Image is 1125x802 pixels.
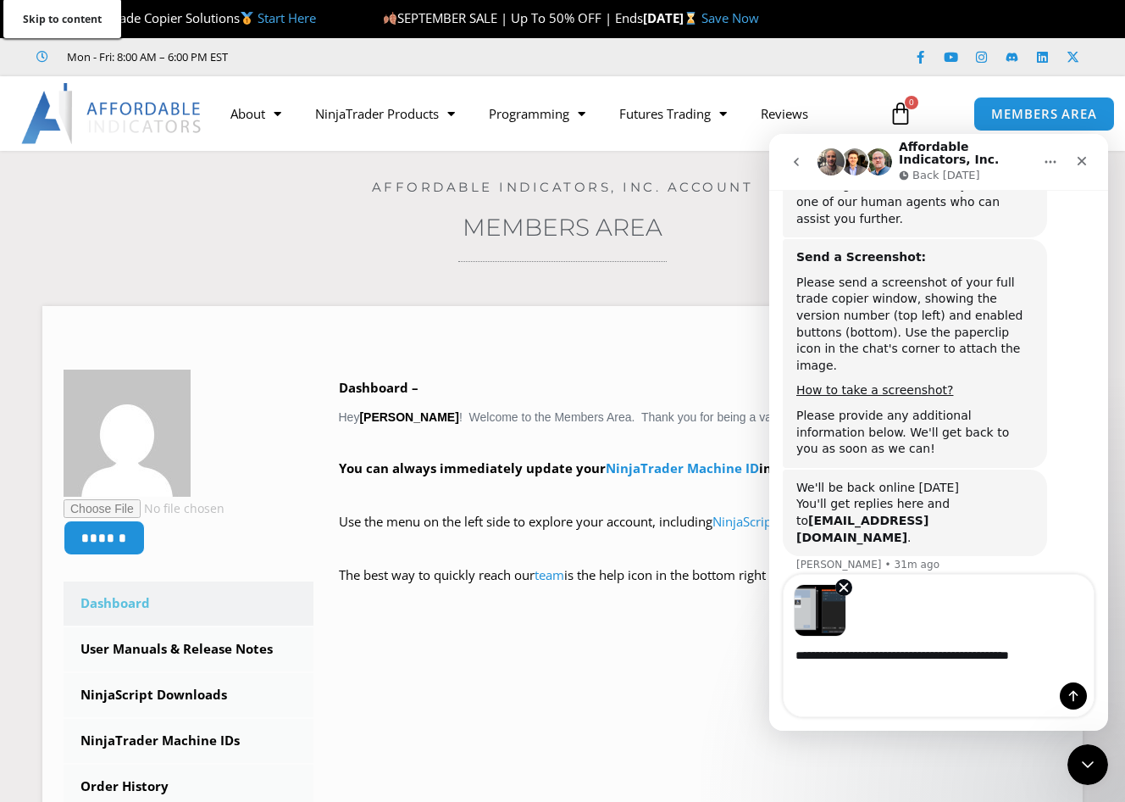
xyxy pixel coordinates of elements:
a: Affordable Indicators, Inc. Account [372,179,754,195]
span: Compare Trade Copier Solutions [36,9,316,26]
span: SEPTEMBER SALE | Up To 50% OFF | Ends [383,9,643,26]
a: NinjaScript Downloads [712,513,845,530]
p: Use the menu on the left side to explore your account, including and . [339,510,1062,558]
span: 0 [905,96,918,109]
img: 22371776ce1bc9dce4e14477de5268c4d4f696031ac35df015948df0d21dd0c3 [64,370,191,497]
a: Futures Trading [602,94,744,133]
a: team [535,566,564,583]
div: Hey ! Welcome to the Members Area. Thank you for being a valuable customer! [339,376,1062,611]
a: Dashboard [64,582,313,626]
p: The best way to quickly reach our is the help icon in the bottom right corner of any website page! [339,564,1062,611]
img: 🥇 [241,12,253,25]
a: Start Here [258,9,316,26]
a: 0 [863,89,938,138]
a: About [213,94,298,133]
a: Members Area [463,213,662,242]
a: NinjaTrader Machine ID [606,459,759,476]
span: Mon - Fri: 8:00 AM – 6:00 PM EST [63,47,228,67]
nav: Menu [213,94,878,133]
iframe: Customer reviews powered by Trustpilot [252,48,506,65]
a: Save Now [701,9,759,26]
a: Reviews [744,94,825,133]
a: NinjaTrader Products [298,94,472,133]
iframe: Intercom live chat [1067,744,1108,785]
a: User Manuals & Release Notes [64,627,313,671]
span: MEMBERS AREA [991,108,1097,120]
strong: [DATE] [643,9,701,26]
b: Dashboard – [339,379,418,396]
strong: You can always immediately update your in our licensing database. [339,459,923,476]
a: Programming [472,94,602,133]
iframe: Intercom live chat [769,134,1108,731]
a: NinjaScript Downloads [64,673,313,717]
img: LogoAI | Affordable Indicators – NinjaTrader [21,83,203,144]
a: MEMBERS AREA [973,97,1115,131]
a: NinjaTrader Machine IDs [64,719,313,763]
strong: [PERSON_NAME] [359,410,458,424]
img: ⌛ [684,12,697,25]
img: 🍂 [384,12,396,25]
